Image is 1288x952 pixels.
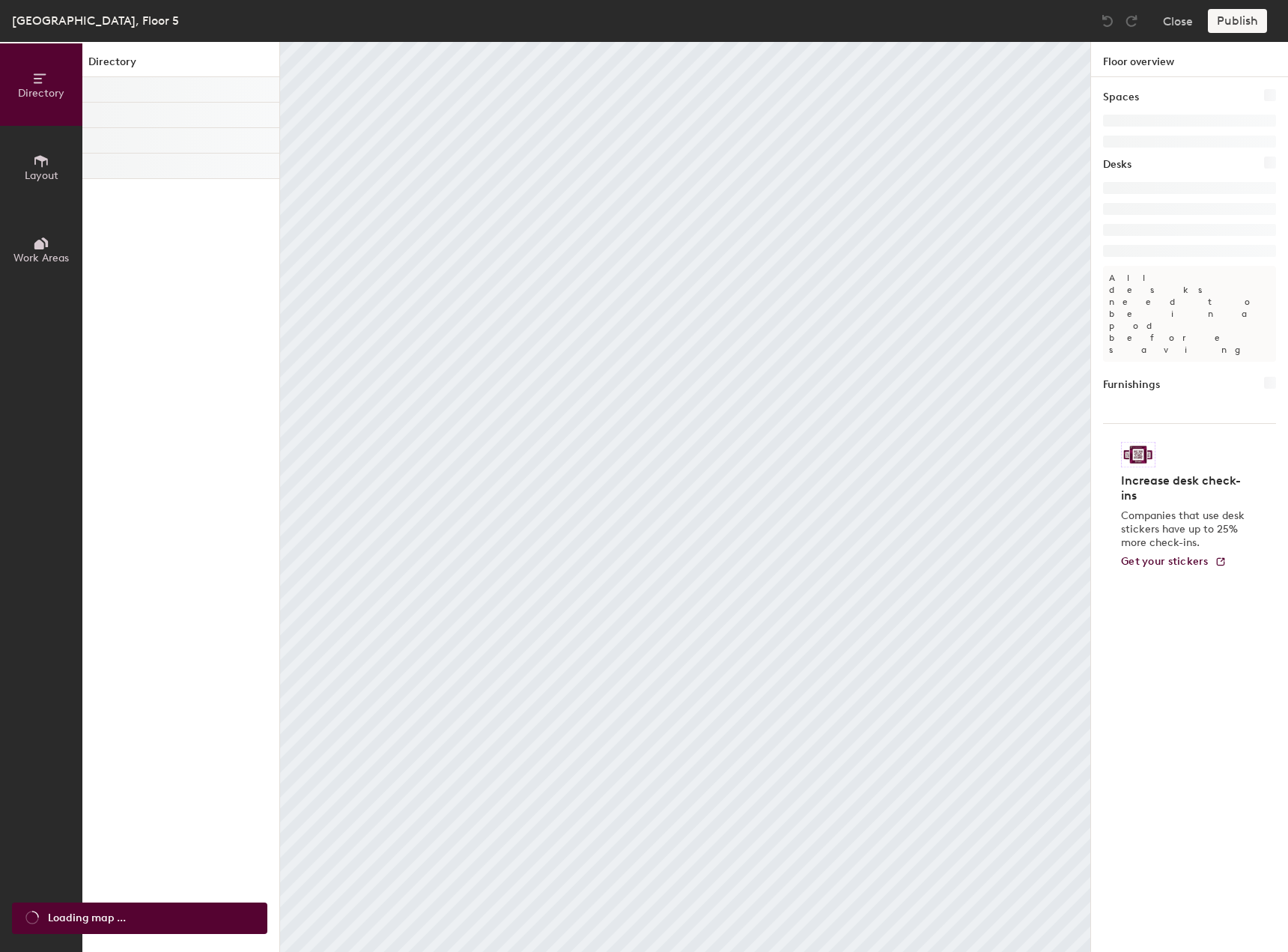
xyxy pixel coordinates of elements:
[48,910,126,927] span: Loading map ...
[13,252,69,264] span: Work Areas
[1103,157,1131,173] h1: Desks
[18,87,64,100] span: Directory
[1100,13,1115,28] img: Undo
[82,54,279,77] h1: Directory
[1124,13,1139,28] img: Redo
[1121,442,1155,467] img: Sticker logo
[1091,42,1288,77] h1: Floor overview
[1121,555,1209,568] span: Get your stickers
[12,11,179,30] div: [GEOGRAPHIC_DATA], Floor 5
[1103,266,1276,362] p: All desks need to be in a pod before saving
[1103,89,1139,106] h1: Spaces
[1121,473,1249,503] h4: Increase desk check-ins
[280,42,1090,952] canvas: Map
[1103,377,1160,393] h1: Furnishings
[1121,509,1249,550] p: Companies that use desk stickers have up to 25% more check-ins.
[1121,556,1227,569] a: Get your stickers
[25,169,58,182] span: Layout
[1163,9,1193,33] button: Close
